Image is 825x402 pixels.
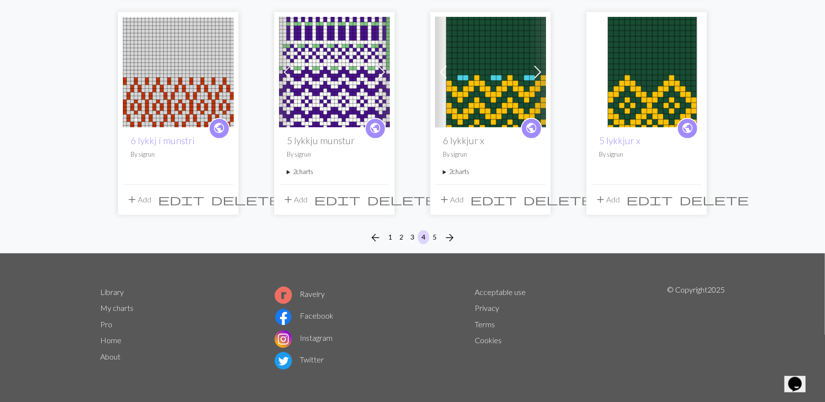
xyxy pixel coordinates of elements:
[591,191,623,209] button: Add
[370,121,382,136] span: public
[364,191,440,209] button: Delete
[311,191,364,209] button: Edit
[429,230,440,244] button: 5
[100,320,112,329] a: Pro
[591,67,702,76] a: 5 lykkjur x
[435,17,546,128] img: 6 lykkjur x
[439,193,450,207] span: add
[526,121,538,136] span: public
[275,287,292,304] img: Ravelry logo
[279,191,311,209] button: Add
[123,17,234,128] img: 6 lykkj í munstri
[275,308,292,326] img: Facebook logo
[470,194,517,206] i: Edit
[155,191,208,209] button: Edit
[123,67,234,76] a: 6 lykkj í munstri
[126,193,138,207] span: add
[475,336,502,345] a: Cookies
[209,118,230,139] a: public
[385,230,396,244] button: 1
[211,193,280,207] span: delete
[526,119,538,138] i: public
[100,304,133,313] a: My charts
[208,191,284,209] button: Delete
[396,230,407,244] button: 2
[370,119,382,138] i: public
[314,194,360,206] i: Edit
[682,119,694,138] i: public
[667,284,725,372] p: © Copyright 2025
[279,17,390,128] img: 5 lykkju munstur
[367,193,437,207] span: delete
[275,355,324,364] a: Twitter
[679,193,749,207] span: delete
[520,191,596,209] button: Delete
[599,150,694,160] p: By sigrun
[418,230,429,244] button: 4
[626,193,673,207] span: edit
[785,363,815,392] iframe: chat widget
[287,150,382,160] p: By sigrun
[287,135,382,147] h2: 5 lykkju munstur
[131,150,226,160] p: By sigrun
[275,290,325,299] a: Ravelry
[475,320,495,329] a: Terms
[279,67,390,76] a: 5 lykkju munstur
[314,193,360,207] span: edit
[435,67,546,76] a: 6 lykkjur x
[626,194,673,206] i: Edit
[676,191,752,209] button: Delete
[100,336,121,345] a: Home
[444,232,455,244] i: Next
[275,334,333,343] a: Instagram
[467,191,520,209] button: Edit
[407,230,418,244] button: 3
[275,331,292,348] img: Instagram logo
[475,288,526,297] a: Acceptable use
[100,288,124,297] a: Library
[591,17,702,128] img: 5 lykkjur x
[475,304,499,313] a: Privacy
[677,118,698,139] a: public
[521,118,542,139] a: public
[158,194,204,206] i: Edit
[443,150,538,160] p: By sigrun
[435,191,467,209] button: Add
[370,231,381,245] span: arrow_back
[470,193,517,207] span: edit
[523,193,593,207] span: delete
[365,118,386,139] a: public
[366,230,459,246] nav: Page navigation
[131,135,195,147] a: 6 lykkj í munstri
[444,231,455,245] span: arrow_forward
[158,193,204,207] span: edit
[123,191,155,209] button: Add
[370,232,381,244] i: Previous
[213,119,226,138] i: public
[213,121,226,136] span: public
[366,230,385,246] button: Previous
[282,193,294,207] span: add
[595,193,606,207] span: add
[443,168,538,177] summary: 2charts
[100,352,120,362] a: About
[440,230,459,246] button: Next
[443,135,538,147] h2: 6 lykkjur x
[275,311,333,321] a: Facebook
[275,352,292,370] img: Twitter logo
[623,191,676,209] button: Edit
[599,135,640,147] a: 5 lykkjur x
[287,168,382,177] summary: 2charts
[682,121,694,136] span: public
